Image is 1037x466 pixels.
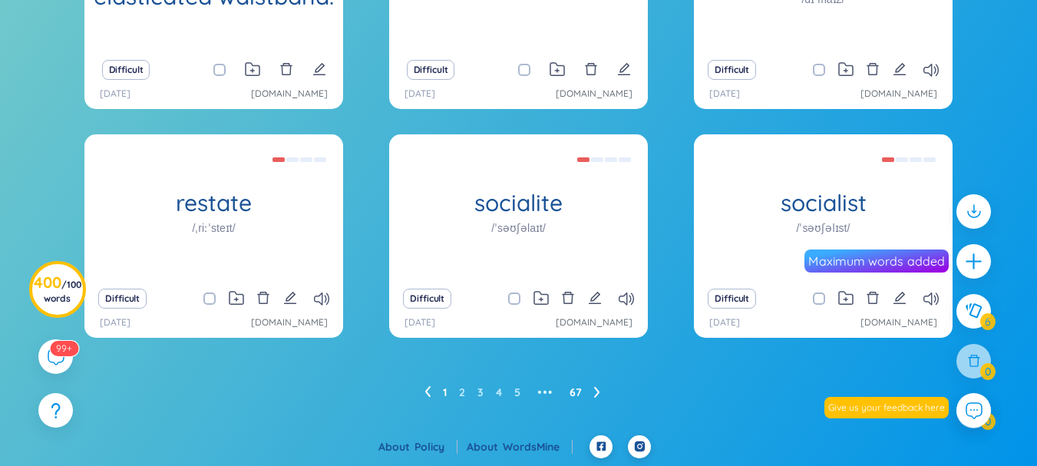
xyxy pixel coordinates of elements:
[34,276,81,304] h3: 400
[893,62,907,76] span: edit
[709,316,740,330] p: [DATE]
[533,380,557,405] span: •••
[561,288,575,309] button: delete
[50,341,78,356] sup: 591
[496,381,502,404] a: 4
[709,87,740,101] p: [DATE]
[389,190,648,216] h1: socialite
[496,380,502,405] li: 4
[100,87,130,101] p: [DATE]
[964,252,983,271] span: plus
[405,87,435,101] p: [DATE]
[866,62,880,76] span: delete
[556,87,632,101] a: [DOMAIN_NAME]
[279,59,293,81] button: delete
[44,279,81,304] span: / 100 words
[694,190,953,216] h1: socialist
[893,59,907,81] button: edit
[570,380,582,405] li: 67
[588,291,602,305] span: edit
[866,59,880,81] button: delete
[467,438,573,455] div: About
[192,220,235,236] h1: /ˌriːˈsteɪt/
[860,316,937,330] a: [DOMAIN_NAME]
[459,381,465,404] a: 2
[561,291,575,305] span: delete
[414,440,457,454] a: Policy
[424,380,431,405] li: Previous Page
[459,380,465,405] li: 2
[477,381,484,404] a: 3
[279,62,293,76] span: delete
[556,316,632,330] a: [DOMAIN_NAME]
[588,288,602,309] button: edit
[893,288,907,309] button: edit
[594,380,600,405] li: Next Page
[503,440,573,454] a: WordsMine
[443,380,447,405] li: 1
[102,60,150,80] button: Difficult
[584,59,598,81] button: delete
[477,380,484,405] li: 3
[893,291,907,305] span: edit
[283,291,297,305] span: edit
[708,289,756,309] button: Difficult
[866,291,880,305] span: delete
[570,381,582,404] a: 67
[617,62,631,76] span: edit
[514,380,520,405] li: 5
[283,288,297,309] button: edit
[98,289,147,309] button: Difficult
[708,60,756,80] button: Difficult
[84,190,343,216] h1: restate
[797,220,850,236] h1: /ˈsəʊʃəlɪst/
[256,291,270,305] span: delete
[378,438,457,455] div: About
[584,62,598,76] span: delete
[312,62,326,76] span: edit
[251,87,328,101] a: [DOMAIN_NAME]
[866,288,880,309] button: delete
[100,316,130,330] p: [DATE]
[514,381,520,404] a: 5
[617,59,631,81] button: edit
[251,316,328,330] a: [DOMAIN_NAME]
[403,289,451,309] button: Difficult
[860,87,937,101] a: [DOMAIN_NAME]
[256,288,270,309] button: delete
[407,60,455,80] button: Difficult
[443,381,447,404] a: 1
[533,380,557,405] li: Next 5 Pages
[405,316,435,330] p: [DATE]
[491,220,546,236] h1: /ˈsəʊʃəlaɪt/
[312,59,326,81] button: edit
